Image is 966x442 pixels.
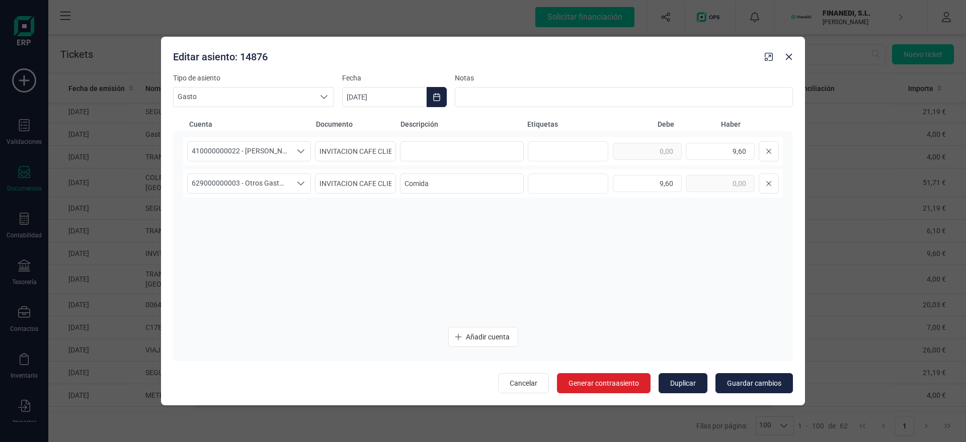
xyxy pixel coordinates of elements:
[613,175,682,192] input: 0,00
[342,73,447,83] label: Fecha
[613,143,682,160] input: 0,00
[510,378,537,388] span: Cancelar
[427,87,447,107] button: Choose Date
[188,174,291,193] span: 629000000003 - Otros Gastos - Comida
[400,119,523,129] span: Descripción
[448,327,518,347] button: Añadir cuenta
[659,373,707,393] button: Duplicar
[291,174,310,193] div: Seleccione una cuenta
[781,49,797,65] button: Close
[455,73,793,83] label: Notas
[715,373,793,393] button: Guardar cambios
[169,46,761,64] div: Editar asiento: 14876
[291,142,310,161] div: Seleccione una cuenta
[188,142,291,161] span: 410000000022 - [PERSON_NAME]
[527,119,608,129] span: Etiquetas
[678,119,741,129] span: Haber
[173,73,334,83] label: Tipo de asiento
[612,119,674,129] span: Debe
[189,119,312,129] span: Cuenta
[316,119,396,129] span: Documento
[670,378,696,388] span: Duplicar
[727,378,781,388] span: Guardar cambios
[569,378,639,388] span: Generar contraasiento
[466,332,510,342] span: Añadir cuenta
[686,143,755,160] input: 0,00
[557,373,651,393] button: Generar contraasiento
[174,87,314,107] span: Gasto
[686,175,755,192] input: 0,00
[498,373,549,393] button: Cancelar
